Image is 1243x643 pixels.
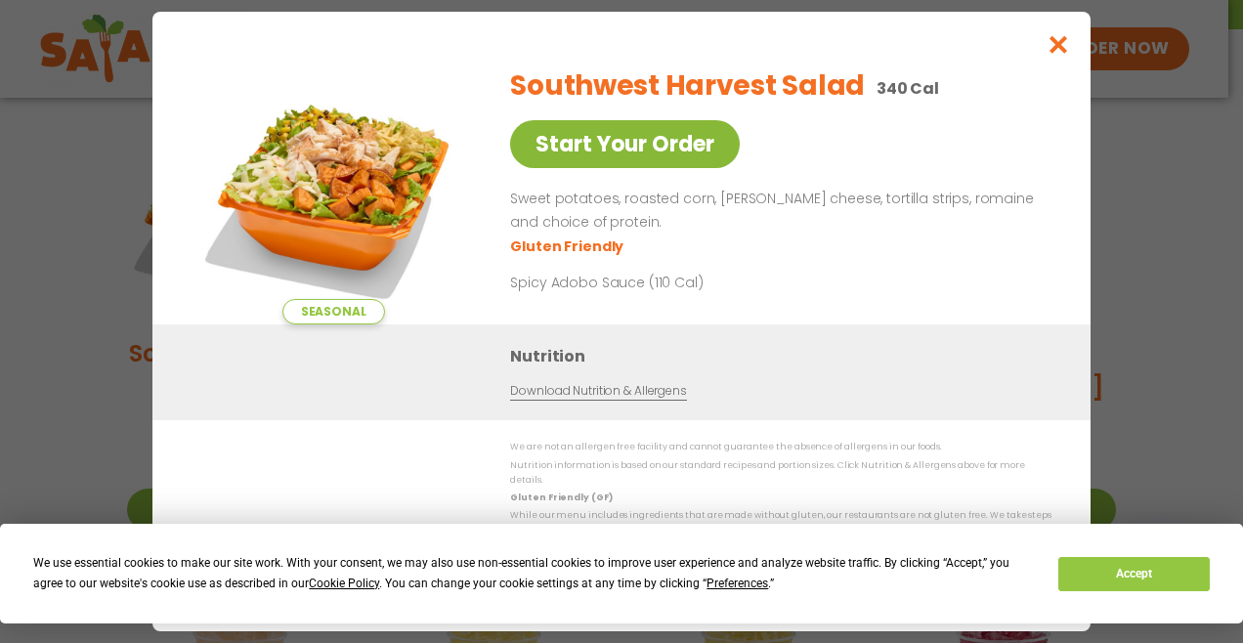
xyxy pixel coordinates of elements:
[510,440,1051,454] p: We are not an allergen free facility and cannot guarantee the absence of allergens in our foods.
[510,273,872,293] p: Spicy Adobo Sauce (110 Cal)
[282,299,385,324] span: Seasonal
[309,577,379,590] span: Cookie Policy
[510,382,686,401] a: Download Nutrition & Allergens
[510,492,612,503] strong: Gluten Friendly (GF)
[510,236,626,257] li: Gluten Friendly
[877,76,939,101] p: 340 Cal
[510,120,740,168] a: Start Your Order
[196,51,470,324] img: Featured product photo for Southwest Harvest Salad
[510,344,1061,368] h3: Nutrition
[33,553,1035,594] div: We use essential cookies to make our site work. With your consent, we may also use non-essential ...
[510,458,1051,489] p: Nutrition information is based on our standard recipes and portion sizes. Click Nutrition & Aller...
[510,188,1044,235] p: Sweet potatoes, roasted corn, [PERSON_NAME] cheese, tortilla strips, romaine and choice of protein.
[510,65,865,107] h2: Southwest Harvest Salad
[707,577,768,590] span: Preferences
[1058,557,1209,591] button: Accept
[510,508,1051,538] p: While our menu includes ingredients that are made without gluten, our restaurants are not gluten ...
[1027,12,1091,77] button: Close modal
